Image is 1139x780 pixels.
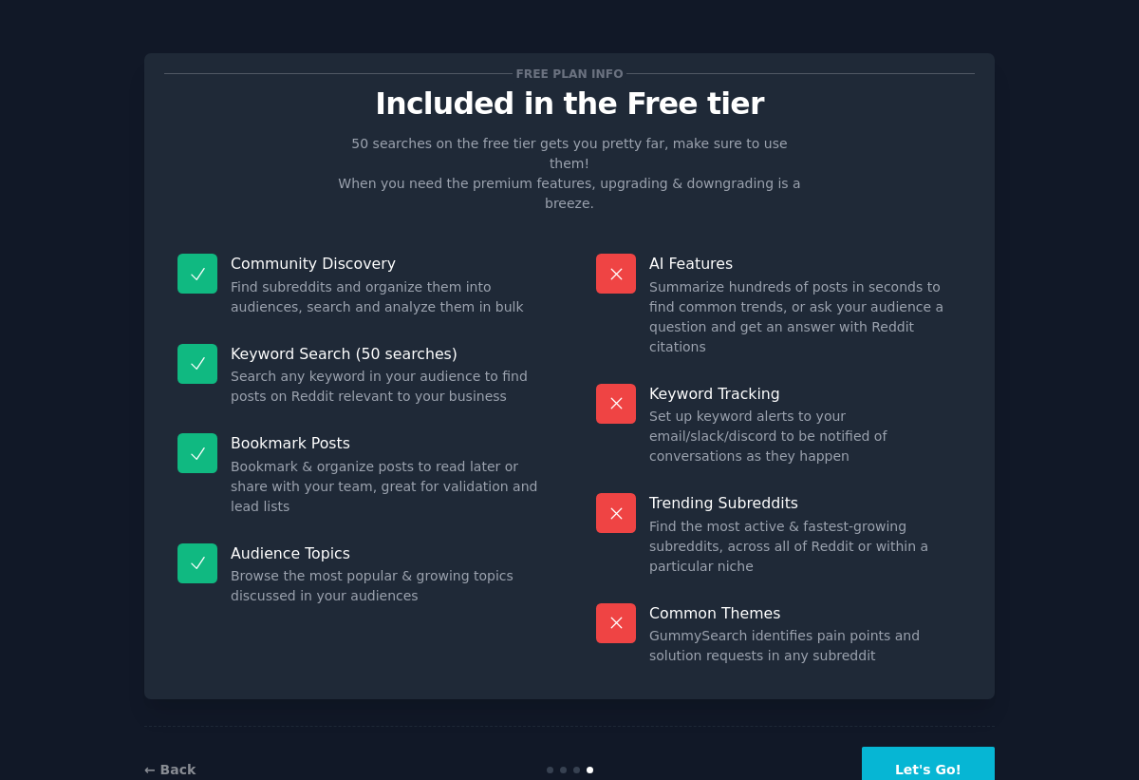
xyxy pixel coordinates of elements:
p: Audience Topics [231,543,543,563]
p: Common Themes [649,603,962,623]
dd: GummySearch identifies pain points and solution requests in any subreddit [649,626,962,666]
span: Free plan info [513,64,626,84]
dd: Bookmark & organize posts to read later or share with your team, great for validation and lead lists [231,457,543,517]
dd: Set up keyword alerts to your email/slack/discord to be notified of conversations as they happen [649,407,962,466]
p: 50 searches on the free tier gets you pretty far, make sure to use them! When you need the premiu... [330,134,809,214]
p: Bookmark Posts [231,433,543,453]
dd: Search any keyword in your audience to find posts on Reddit relevant to your business [231,367,543,407]
p: Included in the Free tier [164,87,975,121]
p: AI Features [649,254,962,274]
p: Keyword Tracking [649,384,962,404]
dd: Browse the most popular & growing topics discussed in your audiences [231,566,543,606]
p: Keyword Search (50 searches) [231,344,543,364]
dd: Find the most active & fastest-growing subreddits, across all of Reddit or within a particular niche [649,517,962,577]
dd: Find subreddits and organize them into audiences, search and analyze them in bulk [231,277,543,317]
p: Community Discovery [231,254,543,274]
a: ← Back [144,762,196,777]
p: Trending Subreddits [649,493,962,513]
dd: Summarize hundreds of posts in seconds to find common trends, or ask your audience a question and... [649,277,962,357]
